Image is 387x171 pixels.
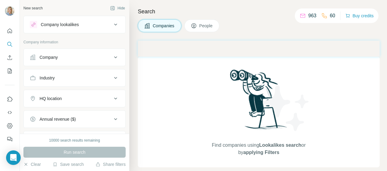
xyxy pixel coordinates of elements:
p: Company information [23,39,126,45]
button: Quick start [5,25,15,36]
button: Company lookalikes [24,17,125,32]
span: Find companies using or by [210,142,307,156]
div: 10000 search results remaining [49,138,100,143]
button: Annual revenue ($) [24,112,125,126]
button: Hide [106,4,129,13]
button: Use Surfe on LinkedIn [5,94,15,105]
p: 60 [330,12,335,19]
button: Search [5,39,15,50]
button: Industry [24,71,125,85]
button: Employees (size) [24,132,125,147]
p: 963 [308,12,316,19]
button: Feedback [5,134,15,145]
h4: Search [138,7,380,16]
img: Avatar [5,6,15,16]
img: Surfe Illustration - Stars [259,81,314,136]
button: Use Surfe API [5,107,15,118]
button: Company [24,50,125,65]
div: HQ location [40,96,62,102]
button: Save search [53,161,84,167]
div: Open Intercom Messenger [6,150,21,165]
div: Annual revenue ($) [40,116,76,122]
button: My lists [5,65,15,76]
iframe: Banner [138,41,380,57]
span: Lookalikes search [259,142,302,148]
button: HQ location [24,91,125,106]
button: Buy credits [345,12,374,20]
span: People [199,23,213,29]
span: Companies [153,23,175,29]
button: Dashboard [5,120,15,131]
img: Surfe Illustration - Woman searching with binoculars [227,68,291,136]
div: Company lookalikes [41,22,79,28]
button: Share filters [96,161,126,167]
button: Enrich CSV [5,52,15,63]
div: Company [40,54,58,60]
button: Clear [23,161,41,167]
div: Industry [40,75,55,81]
span: applying Filters [243,150,279,155]
div: New search [23,5,43,11]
